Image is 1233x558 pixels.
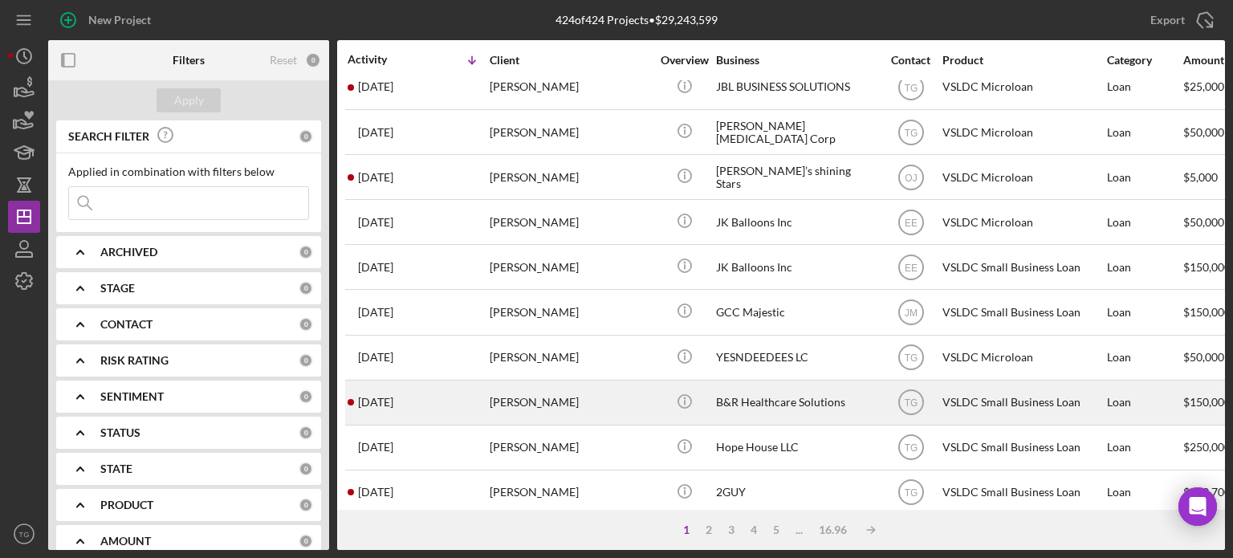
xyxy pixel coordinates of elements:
[1107,201,1182,243] div: Loan
[348,53,418,66] div: Activity
[881,54,941,67] div: Contact
[716,156,877,198] div: [PERSON_NAME]’s shining Stars
[942,336,1103,379] div: VSLDC Microloan
[716,381,877,424] div: B&R Healthcare Solutions
[942,291,1103,333] div: VSLDC Small Business Loan
[299,389,313,404] div: 0
[716,201,877,243] div: JK Balloons Inc
[1107,381,1182,424] div: Loan
[1107,336,1182,379] div: Loan
[716,291,877,333] div: GCC Majestic
[490,201,650,243] div: [PERSON_NAME]
[490,471,650,514] div: [PERSON_NAME]
[942,426,1103,469] div: VSLDC Small Business Loan
[716,54,877,67] div: Business
[1107,246,1182,288] div: Loan
[299,462,313,476] div: 0
[490,336,650,379] div: [PERSON_NAME]
[904,262,917,273] text: EE
[100,354,169,367] b: RISK RATING
[716,66,877,108] div: JBL BUSINESS SOLUTIONS
[358,486,393,499] time: 2025-08-01 00:49
[100,499,153,511] b: PRODUCT
[555,14,718,26] div: 424 of 424 Projects • $29,243,599
[358,306,393,319] time: 2025-08-05 01:02
[905,172,917,183] text: OJ
[1107,66,1182,108] div: Loan
[716,246,877,288] div: JK Balloons Inc
[904,217,917,228] text: EE
[48,4,167,36] button: New Project
[1107,291,1182,333] div: Loan
[490,426,650,469] div: [PERSON_NAME]
[174,88,204,112] div: Apply
[100,246,157,259] b: ARCHIVED
[299,245,313,259] div: 0
[299,534,313,548] div: 0
[18,530,29,539] text: TG
[942,201,1103,243] div: VSLDC Microloan
[904,487,918,499] text: TG
[100,318,153,331] b: CONTACT
[100,390,164,403] b: SENTIMENT
[173,54,205,67] b: Filters
[942,381,1103,424] div: VSLDC Small Business Loan
[299,426,313,440] div: 0
[358,171,393,184] time: 2025-08-07 00:13
[100,282,135,295] b: STAGE
[299,317,313,332] div: 0
[68,165,309,178] div: Applied in combination with filters below
[1107,471,1182,514] div: Loan
[716,111,877,153] div: [PERSON_NAME] [MEDICAL_DATA] Corp
[299,498,313,512] div: 0
[299,281,313,295] div: 0
[904,442,918,454] text: TG
[358,441,393,454] time: 2025-08-04 15:59
[490,246,650,288] div: [PERSON_NAME]
[157,88,221,112] button: Apply
[716,471,877,514] div: 2GUY
[942,246,1103,288] div: VSLDC Small Business Loan
[100,535,151,548] b: AMOUNT
[787,523,811,536] div: ...
[100,462,132,475] b: STATE
[358,216,393,229] time: 2025-08-05 17:00
[698,523,720,536] div: 2
[358,396,393,409] time: 2025-08-04 21:16
[716,426,877,469] div: Hope House LLC
[1150,4,1185,36] div: Export
[88,4,151,36] div: New Project
[942,54,1103,67] div: Product
[743,523,765,536] div: 4
[8,518,40,550] button: TG
[942,66,1103,108] div: VSLDC Microloan
[811,523,855,536] div: 16.96
[765,523,787,536] div: 5
[299,129,313,144] div: 0
[720,523,743,536] div: 3
[490,111,650,153] div: [PERSON_NAME]
[942,471,1103,514] div: VSLDC Small Business Loan
[1107,426,1182,469] div: Loan
[490,156,650,198] div: [PERSON_NAME]
[716,336,877,379] div: YESNDEEDEES LC
[490,291,650,333] div: [PERSON_NAME]
[905,308,918,319] text: JM
[100,426,140,439] b: STATUS
[904,127,918,138] text: TG
[1178,487,1217,526] div: Open Intercom Messenger
[1107,54,1182,67] div: Category
[904,82,918,93] text: TG
[305,52,321,68] div: 0
[942,111,1103,153] div: VSLDC Microloan
[1107,111,1182,153] div: Loan
[904,352,918,364] text: TG
[904,397,918,409] text: TG
[490,381,650,424] div: [PERSON_NAME]
[675,523,698,536] div: 1
[358,80,393,93] time: 2025-08-08 19:55
[299,353,313,368] div: 0
[654,54,714,67] div: Overview
[358,126,393,139] time: 2025-08-07 19:41
[1134,4,1225,36] button: Export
